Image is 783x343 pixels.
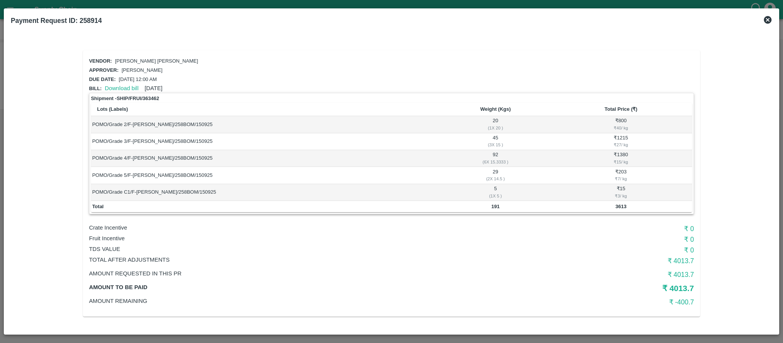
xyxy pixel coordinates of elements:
div: ₹ 3 / kg [551,193,691,199]
b: Weight (Kgs) [480,106,511,112]
b: Lots (Labels) [97,106,128,112]
td: 92 [441,150,550,167]
p: Crate Incentive [89,223,492,232]
b: Payment Request ID: 258914 [11,17,102,24]
p: TDS VALUE [89,245,492,253]
div: ₹ 40 / kg [551,125,691,131]
td: POMO/Grade C1/F-[PERSON_NAME]/258BOM/150925 [91,184,441,201]
p: [PERSON_NAME] [PERSON_NAME] [115,58,198,65]
td: ₹ 15 [550,184,692,201]
div: ( 2 X 14.5 ) [443,175,549,182]
div: ₹ 15 / kg [551,159,691,165]
td: POMO/Grade 3/F-[PERSON_NAME]/258BOM/150925 [91,133,441,150]
td: 20 [441,116,550,133]
td: 5 [441,184,550,201]
h5: ₹ 4013.7 [492,283,694,294]
h6: ₹ 4013.7 [492,256,694,266]
p: Amount Requested in this PR [89,269,492,278]
td: 45 [441,133,550,150]
h6: ₹ 4013.7 [492,269,694,280]
b: 191 [491,204,500,209]
p: Amount to be paid [89,283,492,291]
strong: Shipment - SHIP/FRUI/363462 [91,95,159,102]
div: ( 3 X 15 ) [443,141,549,148]
td: 29 [441,167,550,184]
span: Due date: [89,76,116,82]
td: ₹ 1215 [550,133,692,150]
td: ₹ 800 [550,116,692,133]
td: ₹ 203 [550,167,692,184]
h6: ₹ 0 [492,245,694,256]
b: 3613 [615,204,626,209]
span: Approver: [89,67,118,73]
div: ₹ 7 / kg [551,175,691,182]
div: ( 6 X 15.3333 ) [443,159,549,165]
span: Vendor: [89,58,112,64]
p: Total After adjustments [89,256,492,264]
td: POMO/Grade 2/F-[PERSON_NAME]/258BOM/150925 [91,116,441,133]
td: ₹ 1380 [550,150,692,167]
td: POMO/Grade 4/F-[PERSON_NAME]/258BOM/150925 [91,150,441,167]
h6: ₹ -400.7 [492,297,694,307]
h6: ₹ 0 [492,223,694,234]
p: [PERSON_NAME] [122,67,162,74]
a: Download bill [105,85,138,91]
p: Fruit Incentive [89,234,492,243]
div: ₹ 27 / kg [551,141,691,148]
div: ( 1 X 5 ) [443,193,549,199]
td: POMO/Grade 5/F-[PERSON_NAME]/258BOM/150925 [91,167,441,184]
h6: ₹ 0 [492,234,694,245]
p: [DATE] 12:00 AM [119,76,157,83]
div: ( 1 X 20 ) [443,125,549,131]
b: Total Price (₹) [605,106,637,112]
span: [DATE] [144,85,162,91]
span: Bill: [89,86,102,91]
b: Total [92,204,104,209]
p: Amount Remaining [89,297,492,305]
